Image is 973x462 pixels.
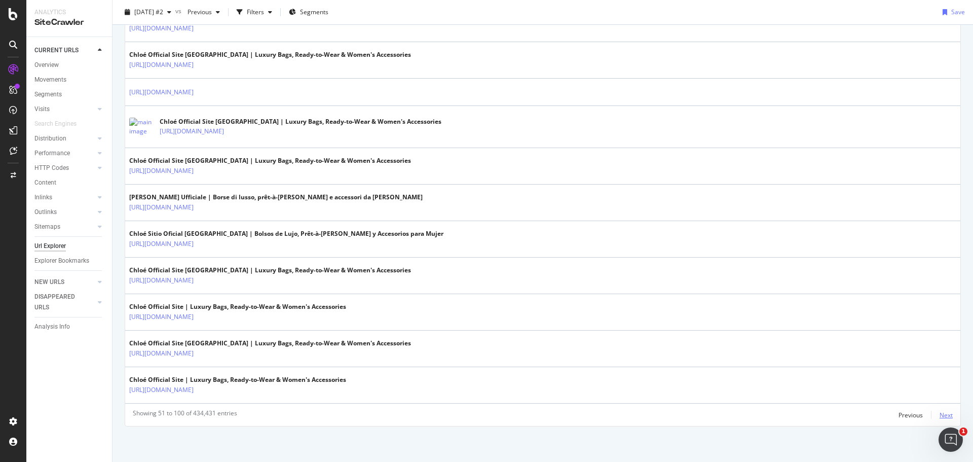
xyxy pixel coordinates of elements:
a: [URL][DOMAIN_NAME] [129,202,194,212]
a: [URL][DOMAIN_NAME] [129,87,194,97]
div: Explorer Bookmarks [34,256,89,266]
a: Outlinks [34,207,95,218]
a: Inlinks [34,192,95,203]
div: HTTP Codes [34,163,69,173]
div: Visits [34,104,50,115]
a: [URL][DOMAIN_NAME] [129,166,194,176]
a: [URL][DOMAIN_NAME] [160,126,224,136]
div: Url Explorer [34,241,66,252]
div: Chloé Official Site [GEOGRAPHIC_DATA] | Luxury Bags, Ready-to-Wear & Women's Accessories [129,50,411,59]
a: Sitemaps [34,222,95,232]
div: Chloé Official Site | Luxury Bags, Ready-to-Wear & Women's Accessories [129,302,346,311]
div: Search Engines [34,119,77,129]
a: CURRENT URLS [34,45,95,56]
button: Filters [233,4,276,20]
a: [URL][DOMAIN_NAME] [129,312,194,322]
a: DISAPPEARED URLS [34,292,95,313]
div: Outlinks [34,207,57,218]
a: Performance [34,148,95,159]
span: Previous [183,8,212,16]
img: main image [129,118,155,136]
a: Overview [34,60,105,70]
button: Previous [899,409,923,421]
a: Segments [34,89,105,100]
a: [URL][DOMAIN_NAME] [129,23,194,33]
div: Sitemaps [34,222,60,232]
div: Chloé Sitio Oficial [GEOGRAPHIC_DATA] | Bolsos de Lujo, Prêt-à-[PERSON_NAME] y Accesorios para Mujer [129,229,443,238]
div: Save [951,8,965,16]
a: [URL][DOMAIN_NAME] [129,239,194,249]
div: Chloé Official Site [GEOGRAPHIC_DATA] | Luxury Bags, Ready-to-Wear & Women's Accessories [129,156,411,165]
div: Segments [34,89,62,100]
div: Inlinks [34,192,52,203]
button: Save [939,4,965,20]
div: Next [940,411,953,419]
div: Chloé Official Site | Luxury Bags, Ready-to-Wear & Women's Accessories [129,375,346,384]
a: [URL][DOMAIN_NAME] [129,60,194,70]
a: Analysis Info [34,322,105,332]
div: DISAPPEARED URLS [34,292,86,313]
a: [URL][DOMAIN_NAME] [129,275,194,286]
div: CURRENT URLS [34,45,79,56]
div: Performance [34,148,70,159]
a: Search Engines [34,119,87,129]
button: [DATE] #2 [121,4,175,20]
div: Content [34,177,56,188]
a: Explorer Bookmarks [34,256,105,266]
button: Previous [183,4,224,20]
button: Next [940,409,953,421]
span: Segments [300,8,328,16]
iframe: Intercom live chat [939,428,963,452]
div: Overview [34,60,59,70]
button: Segments [285,4,332,20]
a: Content [34,177,105,188]
a: Url Explorer [34,241,105,252]
div: Chloé Official Site [GEOGRAPHIC_DATA] | Luxury Bags, Ready-to-Wear & Women's Accessories [129,339,411,348]
a: Distribution [34,133,95,144]
div: Filters [247,8,264,16]
a: [URL][DOMAIN_NAME] [129,348,194,359]
div: SiteCrawler [34,17,104,28]
div: Analysis Info [34,322,70,332]
a: [URL][DOMAIN_NAME] [129,385,194,395]
span: 1 [959,428,967,436]
a: NEW URLS [34,277,95,288]
span: 2025 Aug. 28th #2 [134,8,163,16]
div: Chloé Official Site [GEOGRAPHIC_DATA] | Luxury Bags, Ready-to-Wear & Women's Accessories [160,117,441,126]
a: HTTP Codes [34,163,95,173]
div: [PERSON_NAME] Ufficiale | Borse di lusso, prêt-à-[PERSON_NAME] e accessori da [PERSON_NAME] [129,193,423,202]
a: Visits [34,104,95,115]
div: Showing 51 to 100 of 434,431 entries [133,409,237,421]
div: Distribution [34,133,66,144]
div: Previous [899,411,923,419]
a: Movements [34,75,105,85]
div: Analytics [34,8,104,17]
span: vs [175,7,183,15]
div: Movements [34,75,66,85]
div: Chloé Official Site [GEOGRAPHIC_DATA] | Luxury Bags, Ready-to-Wear & Women's Accessories [129,266,411,275]
div: NEW URLS [34,277,64,288]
